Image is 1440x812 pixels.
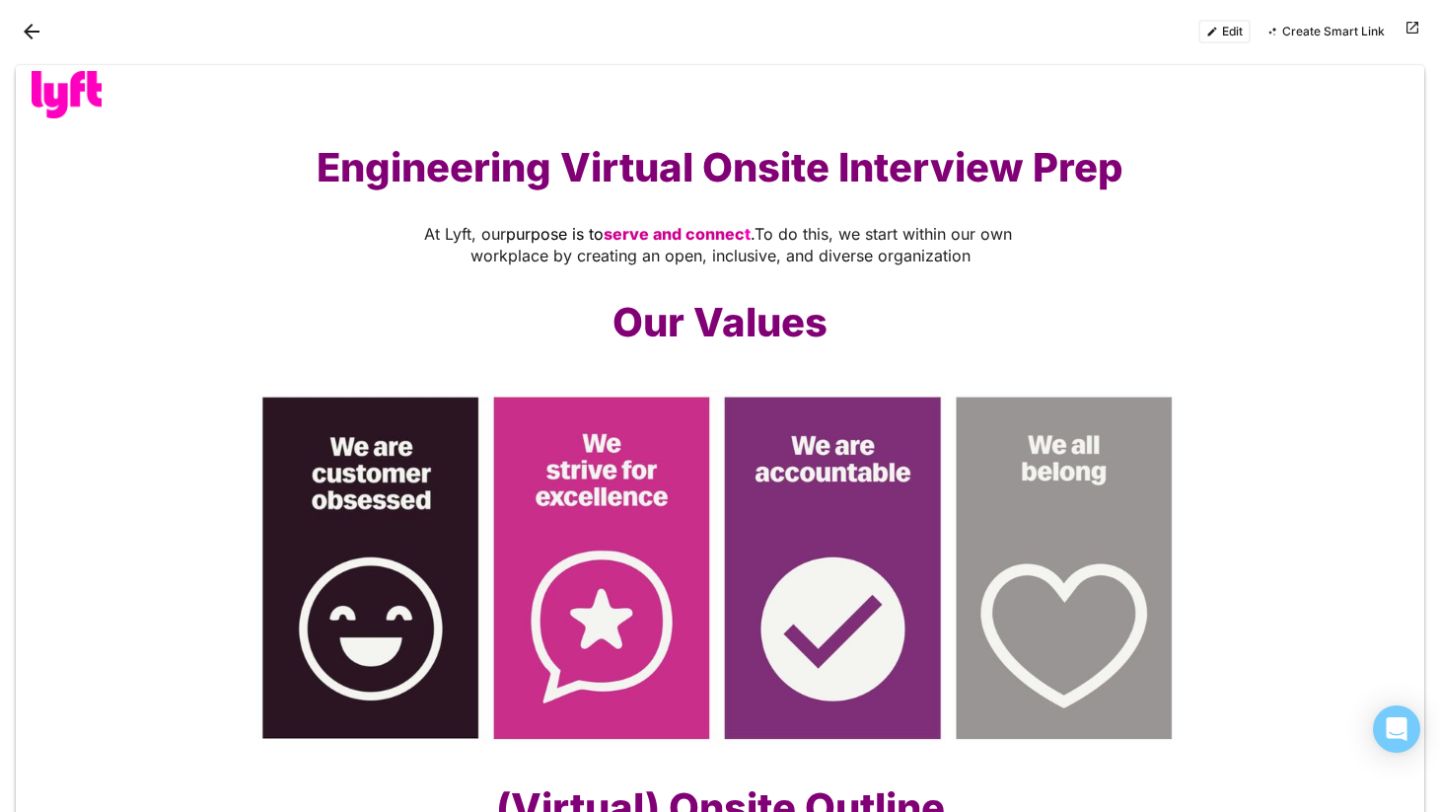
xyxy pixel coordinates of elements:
[751,224,755,244] span: .
[745,224,751,244] strong: t
[16,16,47,47] button: Back
[32,71,102,118] img: Lyft logo
[604,224,745,244] strong: serve and connec
[1373,705,1420,753] div: Open Intercom Messenger
[506,224,604,244] span: purpose is to
[247,378,1193,753] img: Lyft's four core values are vertically split into segments, each paired with an icon. The first s...
[1259,20,1393,43] button: Create Smart Link
[1198,20,1251,43] button: Edit
[424,224,506,244] span: At Lyft, our
[612,298,828,346] strong: Our Values
[470,224,1017,265] span: To do this, we start within our own workplace by creating an open, inclusive, and diverse organiz...
[317,143,1123,191] strong: Engineering Virtual Onsite Interview Prep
